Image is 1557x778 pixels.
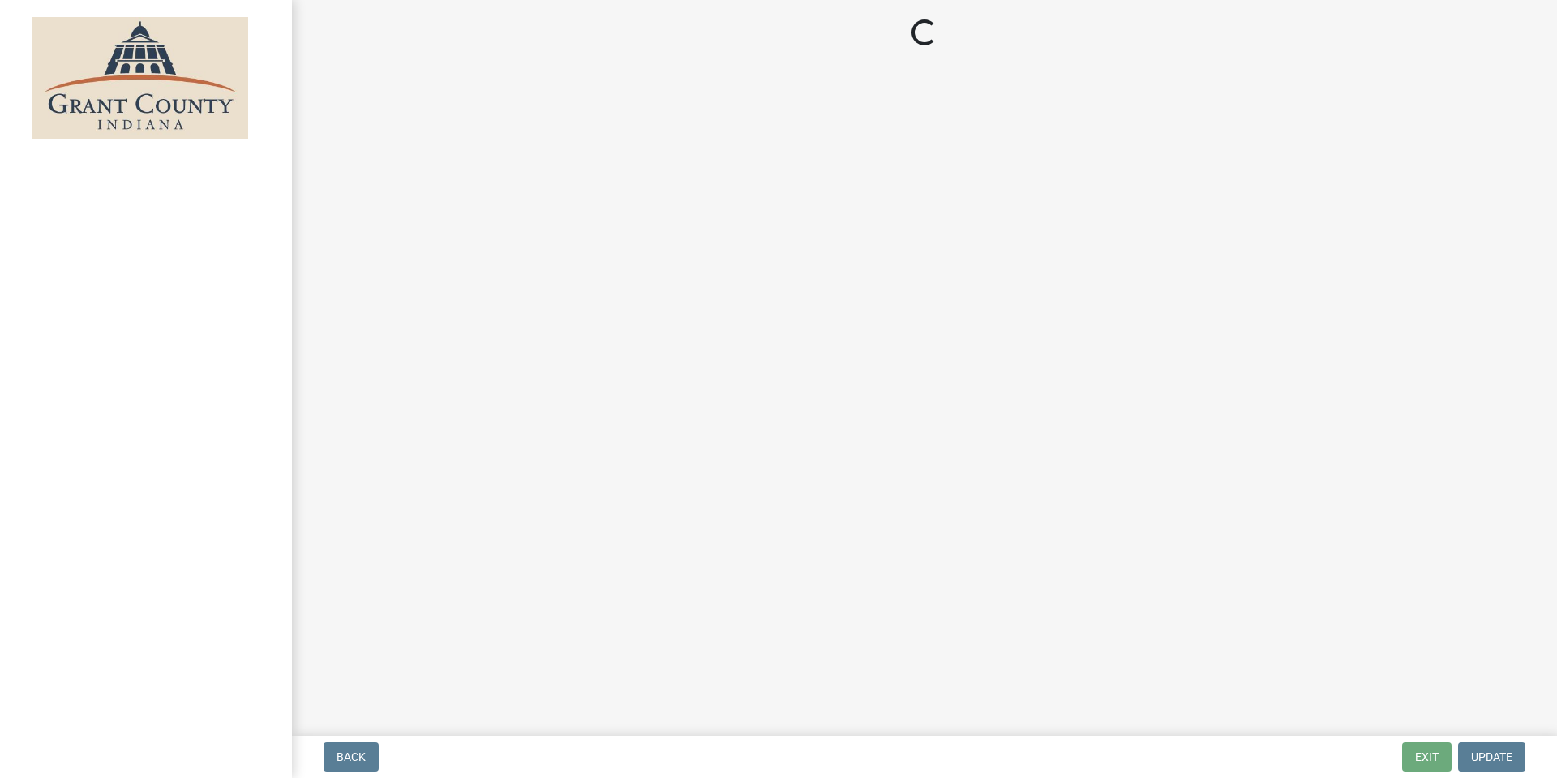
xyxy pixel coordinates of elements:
[1402,742,1452,772] button: Exit
[337,750,366,763] span: Back
[324,742,379,772] button: Back
[32,17,248,139] img: Grant County, Indiana
[1471,750,1512,763] span: Update
[1458,742,1525,772] button: Update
